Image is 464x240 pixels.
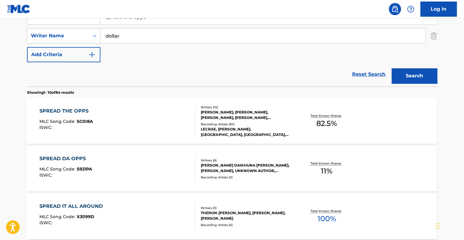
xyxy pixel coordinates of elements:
[420,2,457,17] a: Log In
[391,5,398,13] img: search
[405,3,417,15] div: Help
[27,146,437,191] a: SPREAD DA OPPSMLC Song Code:S921PAISWC:Writers (6)[PERSON_NAME] DAIKHUNA [PERSON_NAME], [PERSON_N...
[430,28,437,43] img: Delete Criterion
[201,105,292,110] div: Writers ( 10 )
[77,119,93,124] span: SC0I8A
[27,47,100,62] button: Add Criteria
[310,113,343,118] p: Total Known Shares:
[39,155,92,162] div: SPREAD DA OPPS
[31,32,86,39] div: Writer Name
[201,206,292,210] div: Writers ( 3 )
[434,211,464,240] iframe: Chat Widget
[407,5,414,13] img: help
[39,172,54,178] span: ISWC :
[201,122,292,127] div: Recording Artists ( 50 )
[310,161,343,166] p: Total Known Shares:
[27,9,437,86] form: Search Form
[201,110,292,120] div: [PERSON_NAME], [PERSON_NAME], [PERSON_NAME], [PERSON_NAME], [PERSON_NAME], [PERSON_NAME] [PERSON_...
[310,209,343,213] p: Total Known Shares:
[77,166,92,172] span: S921PA
[316,118,337,129] span: 82.5 %
[321,166,332,177] span: 11 %
[201,163,292,174] div: [PERSON_NAME] DAIKHUNA [PERSON_NAME], [PERSON_NAME], UNKNOWN AUTHOR, [PERSON_NAME] LABRAUNTE [PER...
[201,158,292,163] div: Writers ( 6 )
[7,5,31,13] img: MLC Logo
[39,166,77,172] span: MLC Song Code :
[27,194,437,239] a: SPREAD IT ALL AROUNDMLC Song Code:X3099DISWC:Writers (3)THERON [PERSON_NAME], [PERSON_NAME], [PER...
[27,90,74,95] p: Showing 1 - 10 of 84 results
[201,175,292,180] div: Recording Artists ( 0 )
[317,213,336,224] span: 100 %
[201,210,292,221] div: THERON [PERSON_NAME], [PERSON_NAME], [PERSON_NAME]
[349,68,388,81] a: Reset Search
[392,68,437,83] button: Search
[27,98,437,144] a: SPREAD THE OPPSMLC Song Code:SC0I8AISWC:Writers (10)[PERSON_NAME], [PERSON_NAME], [PERSON_NAME], ...
[435,217,439,235] div: Drag
[201,223,292,227] div: Recording Artists ( 0 )
[201,127,292,137] div: LECRAE, [PERSON_NAME], [GEOGRAPHIC_DATA], [GEOGRAPHIC_DATA], [GEOGRAPHIC_DATA]
[39,203,106,210] div: SPREAD IT ALL AROUND
[389,3,401,15] a: Public Search
[39,119,77,124] span: MLC Song Code :
[39,125,54,130] span: ISWC :
[88,51,96,58] img: 9d2ae6d4665cec9f34b9.svg
[39,107,93,115] div: SPREAD THE OPPS
[39,220,54,225] span: ISWC :
[77,214,94,219] span: X3099D
[39,214,77,219] span: MLC Song Code :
